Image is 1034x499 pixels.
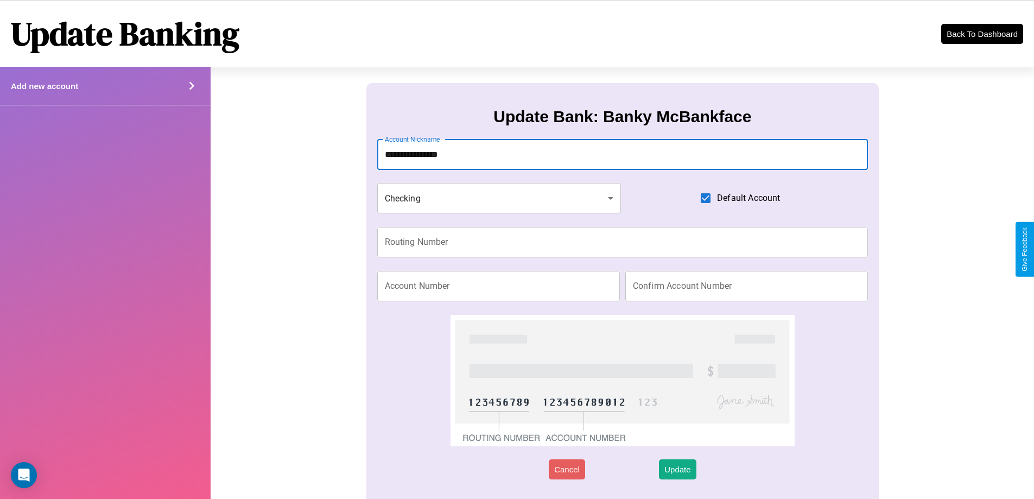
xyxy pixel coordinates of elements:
h4: Add new account [11,81,78,91]
img: check [451,315,794,446]
button: Update [659,459,696,479]
button: Cancel [549,459,585,479]
div: Give Feedback [1021,228,1029,271]
div: Open Intercom Messenger [11,462,37,488]
h1: Update Banking [11,11,239,56]
h3: Update Bank: Banky McBankface [493,108,751,126]
label: Account Nickname [385,135,440,144]
span: Default Account [717,192,780,205]
div: Checking [377,183,621,213]
button: Back To Dashboard [941,24,1023,44]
